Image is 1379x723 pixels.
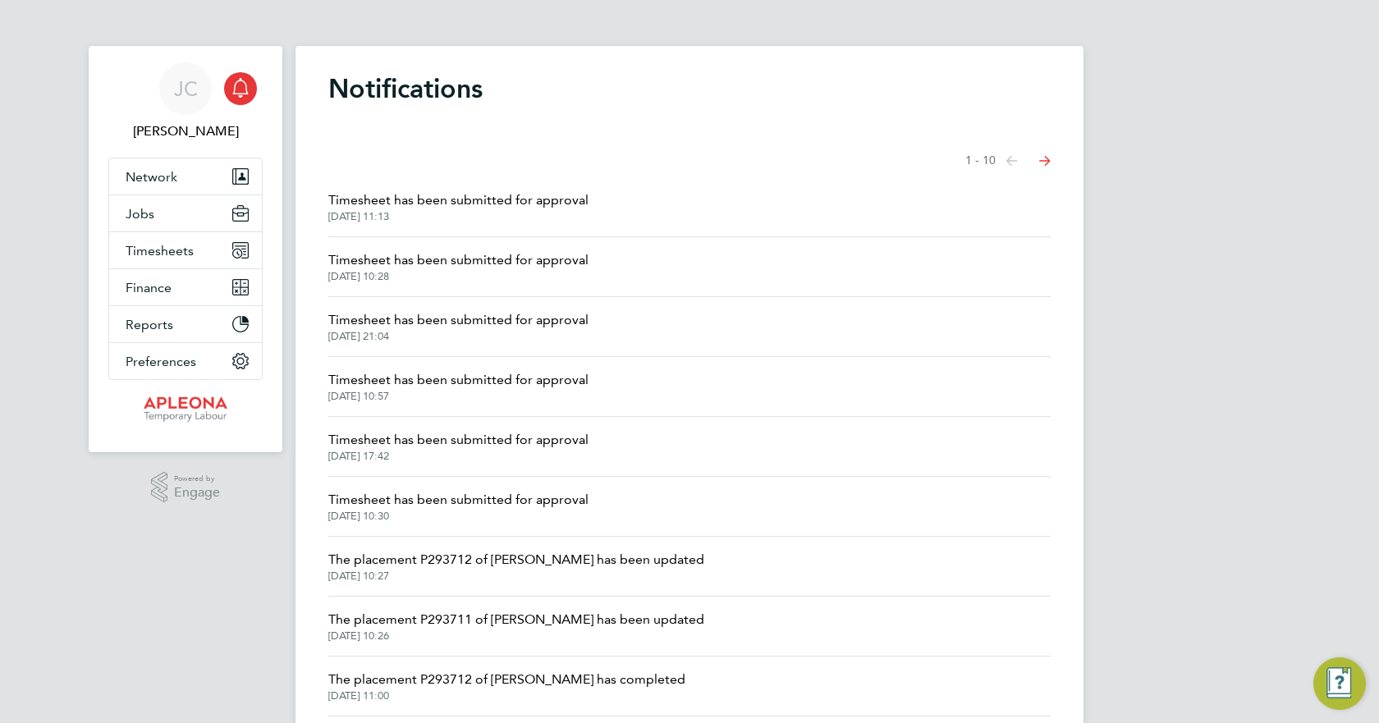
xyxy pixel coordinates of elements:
[328,550,704,583] a: The placement P293712 of [PERSON_NAME] has been updated[DATE] 10:27
[89,46,282,452] nav: Main navigation
[126,280,172,295] span: Finance
[328,430,589,450] span: Timesheet has been submitted for approval
[108,396,263,423] a: Go to home page
[109,195,262,231] button: Jobs
[328,250,589,283] a: Timesheet has been submitted for approval[DATE] 10:28
[328,370,589,390] span: Timesheet has been submitted for approval
[328,570,704,583] span: [DATE] 10:27
[108,121,263,141] span: James Croxford
[151,472,221,503] a: Powered byEngage
[328,190,589,210] span: Timesheet has been submitted for approval
[328,250,589,270] span: Timesheet has been submitted for approval
[109,306,262,342] button: Reports
[328,330,589,343] span: [DATE] 21:04
[328,310,589,343] a: Timesheet has been submitted for approval[DATE] 21:04
[126,354,196,369] span: Preferences
[109,158,262,194] button: Network
[109,343,262,379] button: Preferences
[126,206,154,222] span: Jobs
[965,144,1051,177] nav: Select page of notifications list
[126,243,194,259] span: Timesheets
[126,317,173,332] span: Reports
[126,169,177,185] span: Network
[328,370,589,403] a: Timesheet has been submitted for approval[DATE] 10:57
[174,486,220,500] span: Engage
[328,430,589,463] a: Timesheet has been submitted for approval[DATE] 17:42
[965,153,996,169] span: 1 - 10
[328,450,589,463] span: [DATE] 17:42
[174,78,198,99] span: JC
[328,390,589,403] span: [DATE] 10:57
[328,629,704,643] span: [DATE] 10:26
[144,396,227,423] img: apleona-logo-retina.png
[328,490,589,523] a: Timesheet has been submitted for approval[DATE] 10:30
[328,490,589,510] span: Timesheet has been submitted for approval
[328,310,589,330] span: Timesheet has been submitted for approval
[328,190,589,223] a: Timesheet has been submitted for approval[DATE] 11:13
[328,270,589,283] span: [DATE] 10:28
[108,62,263,141] a: JC[PERSON_NAME]
[1313,657,1366,710] button: Engage Resource Center
[328,550,704,570] span: The placement P293712 of [PERSON_NAME] has been updated
[109,232,262,268] button: Timesheets
[328,670,685,702] a: The placement P293712 of [PERSON_NAME] has completed[DATE] 11:00
[328,510,589,523] span: [DATE] 10:30
[328,689,685,702] span: [DATE] 11:00
[109,269,262,305] button: Finance
[328,610,704,629] span: The placement P293711 of [PERSON_NAME] has been updated
[328,670,685,689] span: The placement P293712 of [PERSON_NAME] has completed
[328,210,589,223] span: [DATE] 11:13
[328,610,704,643] a: The placement P293711 of [PERSON_NAME] has been updated[DATE] 10:26
[174,472,220,486] span: Powered by
[328,72,1051,105] h1: Notifications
